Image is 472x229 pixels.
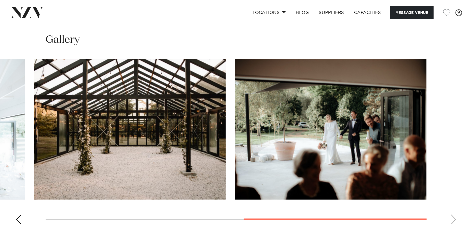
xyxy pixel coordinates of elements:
[291,6,314,19] a: BLOG
[314,6,349,19] a: SUPPLIERS
[34,59,226,200] swiper-slide: 3 / 4
[10,7,44,18] img: nzv-logo.png
[235,59,426,200] swiper-slide: 4 / 4
[247,6,291,19] a: Locations
[390,6,434,19] button: Message Venue
[349,6,386,19] a: Capacities
[46,33,80,47] h2: Gallery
